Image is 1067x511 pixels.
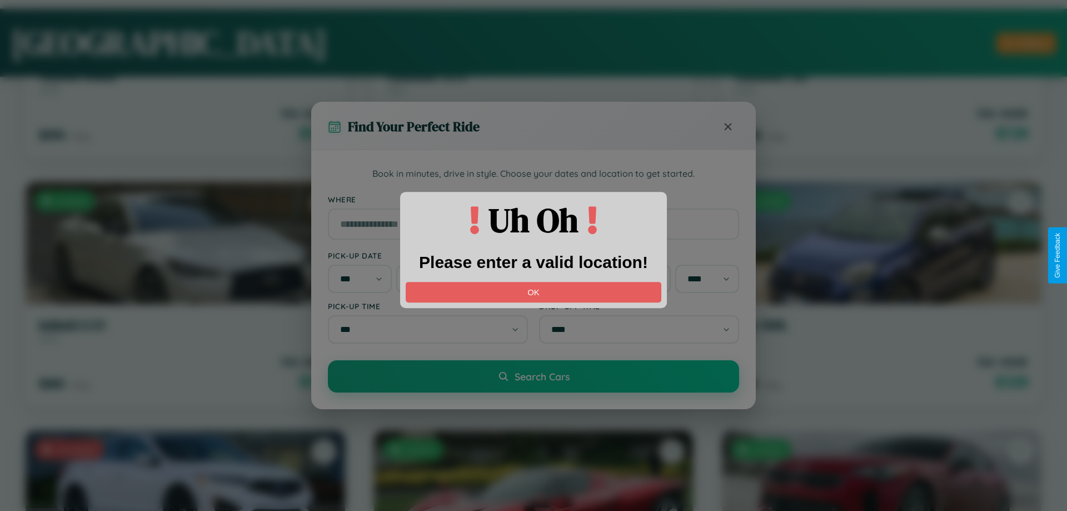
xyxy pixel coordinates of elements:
label: Pick-up Time [328,301,528,311]
label: Where [328,195,739,204]
label: Pick-up Date [328,251,528,260]
label: Drop-off Date [539,251,739,260]
h3: Find Your Perfect Ride [348,117,480,136]
label: Drop-off Time [539,301,739,311]
span: Search Cars [515,370,570,383]
p: Book in minutes, drive in style. Choose your dates and location to get started. [328,167,739,181]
